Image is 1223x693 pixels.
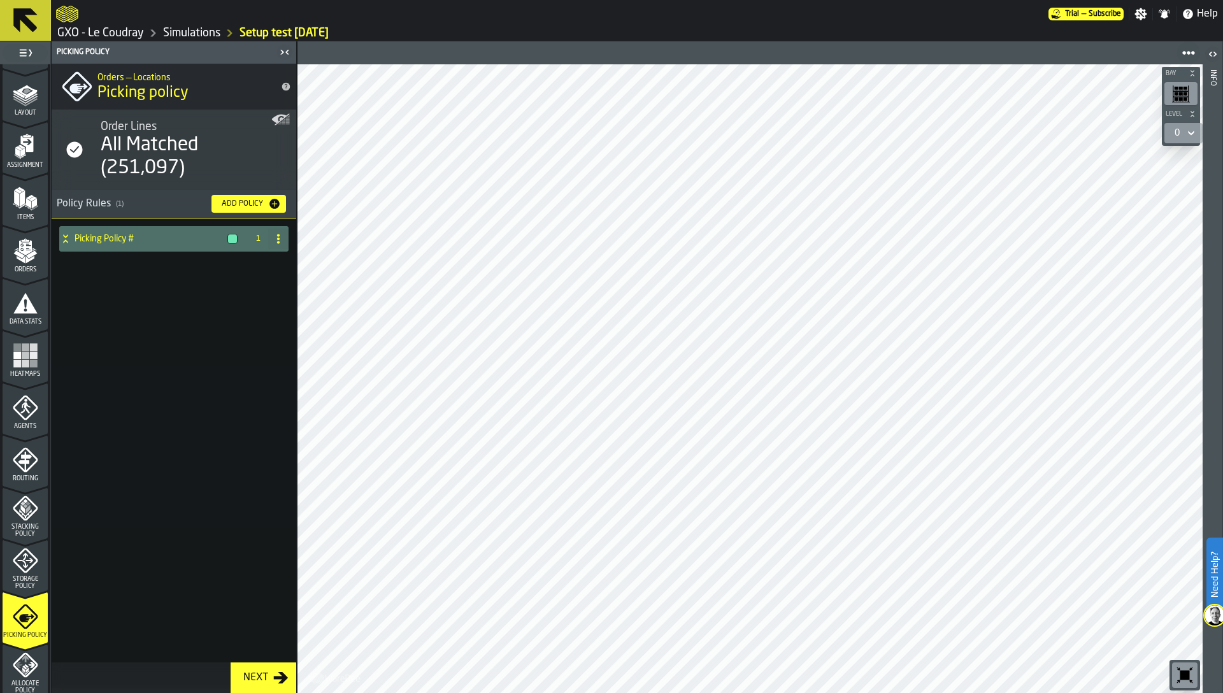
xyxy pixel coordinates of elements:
[3,632,48,639] span: Picking Policy
[3,174,48,225] li: menu Items
[3,487,48,538] li: menu Stacking Policy
[3,44,48,62] label: button-toggle-Toggle Full Menu
[1169,660,1200,690] div: button-toolbar-undefined
[116,200,124,208] span: ( 1 )
[52,41,296,64] header: Picking Policy
[56,25,1218,41] nav: Breadcrumb
[101,120,157,134] span: Order Lines
[57,26,144,40] a: link-to-/wh/i/efd9e906-5eb9-41af-aac9-d3e075764b8d
[3,266,48,273] span: Orders
[1089,10,1121,18] span: Subscribe
[3,122,48,173] li: menu Assignment
[300,665,372,690] a: logo-header
[211,195,286,213] button: button-Add Policy
[101,134,286,180] div: All Matched (251,097)
[163,26,220,40] a: link-to-/wh/i/efd9e906-5eb9-41af-aac9-d3e075764b8d
[3,435,48,486] li: menu Routing
[3,17,48,68] li: menu Start
[1208,67,1217,690] div: Info
[56,3,78,25] a: logo-header
[1163,111,1186,118] span: Level
[52,110,296,190] div: stat-Order Lines
[1153,8,1176,20] label: button-toggle-Notifications
[276,45,294,60] label: button-toggle-Close me
[3,331,48,382] li: menu Heatmaps
[3,592,48,643] li: menu Picking Policy
[1197,6,1218,22] span: Help
[253,234,263,243] span: 1
[3,383,48,434] li: menu Agents
[3,69,48,120] li: menu Layout
[52,64,296,110] div: title-Picking policy
[3,423,48,430] span: Agents
[238,670,273,685] div: Next
[54,48,276,57] div: Picking Policy
[3,214,48,221] span: Items
[3,110,48,117] span: Layout
[1163,70,1186,77] span: Bay
[101,120,286,134] div: Title
[3,539,48,590] li: menu Storage Policy
[271,110,291,130] label: button-toggle-Show on Map
[97,70,271,83] h2: Sub Title
[75,234,222,244] h4: Picking Policy #
[1162,108,1200,120] button: button-
[3,318,48,325] span: Data Stats
[1065,10,1079,18] span: Trial
[3,226,48,277] li: menu Orders
[57,196,201,211] div: Policy Rules
[1208,539,1222,610] label: Need Help?
[97,83,189,103] span: Picking policy
[3,278,48,329] li: menu Data Stats
[217,199,268,208] div: Add Policy
[1177,6,1223,22] label: button-toggle-Help
[1203,41,1222,693] header: Info
[1162,67,1200,80] button: button-
[3,576,48,590] span: Storage Policy
[59,226,243,252] div: Picking Policy #
[1204,44,1222,67] label: button-toggle-Open
[3,524,48,538] span: Stacking Policy
[1175,665,1195,685] svg: Reset zoom and position
[52,190,296,218] h3: title-section-[object Object]
[3,162,48,169] span: Assignment
[240,26,329,40] a: link-to-/wh/i/efd9e906-5eb9-41af-aac9-d3e075764b8d/simulations/4aa79e1b-32a4-401a-b93f-133910d528c0
[231,662,296,693] button: button-Next
[1048,8,1124,20] div: Menu Subscription
[3,371,48,378] span: Heatmaps
[1162,80,1200,108] div: button-toolbar-undefined
[1169,125,1198,141] div: DropdownMenuValue-
[1175,128,1180,138] div: DropdownMenuValue-
[3,475,48,482] span: Routing
[1082,10,1086,18] span: —
[1048,8,1124,20] a: link-to-/wh/i/efd9e906-5eb9-41af-aac9-d3e075764b8d/pricing/
[1129,8,1152,20] label: button-toggle-Settings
